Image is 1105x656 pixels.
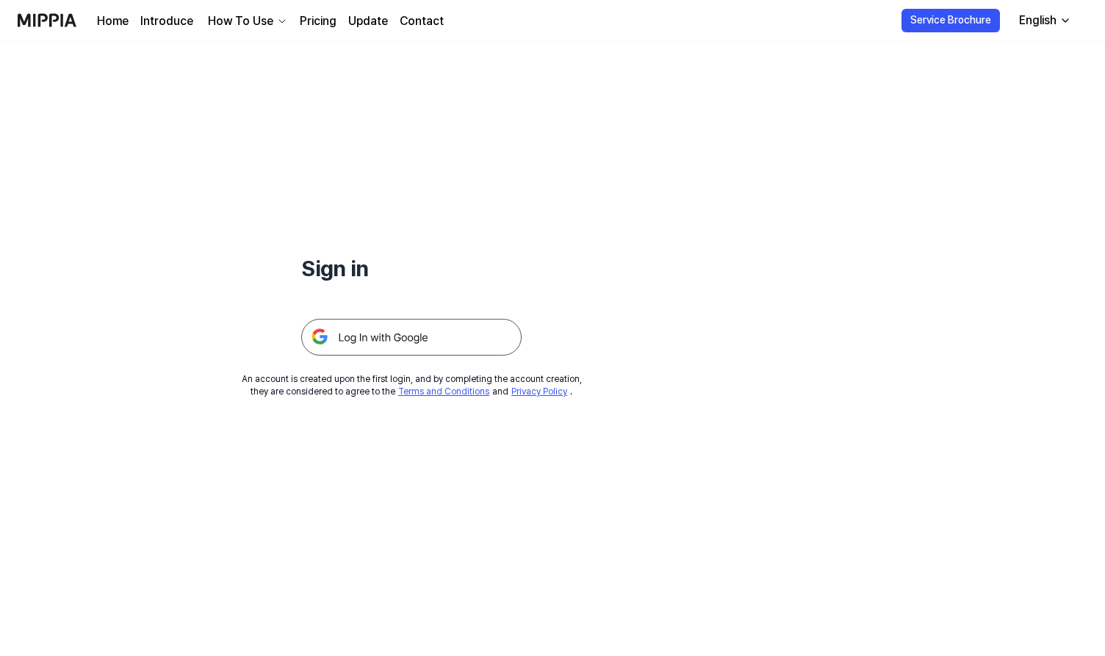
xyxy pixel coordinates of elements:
div: English [1016,12,1059,29]
a: Introduce [140,12,193,30]
img: 구글 로그인 버튼 [301,319,522,356]
button: Service Brochure [901,9,1000,32]
button: English [1007,6,1080,35]
a: Privacy Policy [511,386,567,397]
div: How To Use [205,12,276,30]
a: Home [97,12,129,30]
a: Pricing [300,12,336,30]
div: An account is created upon the first login, and by completing the account creation, they are cons... [242,373,582,398]
a: Contact [400,12,444,30]
button: How To Use [205,12,288,30]
a: Terms and Conditions [398,386,489,397]
a: Update [348,12,388,30]
h1: Sign in [301,253,522,284]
